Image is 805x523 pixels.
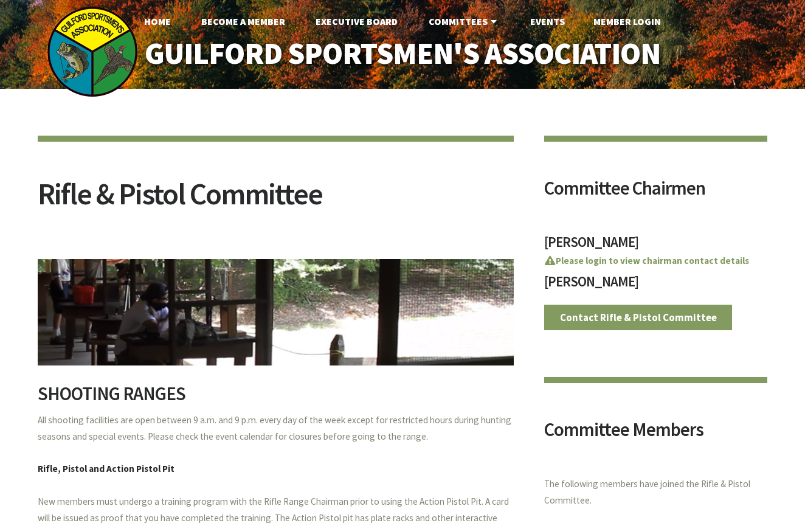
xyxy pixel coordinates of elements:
[544,235,767,256] h3: [PERSON_NAME]
[544,476,767,509] p: The following members have joined the Rifle & Pistol Committee.
[584,9,671,33] a: Member Login
[520,9,575,33] a: Events
[134,9,181,33] a: Home
[192,9,295,33] a: Become A Member
[38,384,514,412] h2: SHOOTING RANGES
[306,9,407,33] a: Executive Board
[544,255,749,266] a: Please login to view chairman contact details
[38,179,514,224] h2: Rifle & Pistol Committee
[544,305,732,330] a: Contact Rifle & Pistol Committee
[544,420,767,448] h2: Committee Members
[544,179,767,207] h2: Committee Chairmen
[47,6,138,97] img: logo_sm.png
[38,463,174,474] strong: Rifle, Pistol and Action Pistol Pit
[544,274,767,296] h3: [PERSON_NAME]
[119,28,686,80] a: Guilford Sportsmen's Association
[419,9,510,33] a: Committees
